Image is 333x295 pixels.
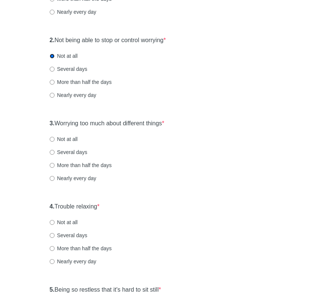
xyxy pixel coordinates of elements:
input: Nearly every day [50,93,55,98]
input: Several days [50,233,55,238]
label: Several days [50,65,87,73]
input: Nearly every day [50,10,55,15]
input: More than half the days [50,246,55,251]
label: Worrying too much about different things [50,119,164,128]
label: Several days [50,148,87,156]
strong: 4. [50,203,55,210]
label: More than half the days [50,78,112,86]
label: Not at all [50,135,78,143]
input: Nearly every day [50,176,55,181]
label: Several days [50,232,87,239]
input: More than half the days [50,80,55,85]
input: Several days [50,67,55,72]
strong: 3. [50,120,55,126]
label: Not at all [50,219,78,226]
label: Being so restless that it's hard to sit still [50,286,161,294]
input: Several days [50,150,55,155]
label: Not at all [50,52,78,60]
input: Not at all [50,137,55,142]
label: Nearly every day [50,91,96,99]
input: Not at all [50,54,55,59]
label: Nearly every day [50,175,96,182]
strong: 2. [50,37,55,43]
input: More than half the days [50,163,55,168]
strong: 5. [50,286,55,293]
label: Nearly every day [50,8,96,16]
label: Trouble relaxing [50,203,100,211]
input: Nearly every day [50,259,55,264]
label: More than half the days [50,161,112,169]
label: More than half the days [50,245,112,252]
label: Nearly every day [50,258,96,265]
label: Not being able to stop or control worrying [50,36,166,45]
input: Not at all [50,220,55,225]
